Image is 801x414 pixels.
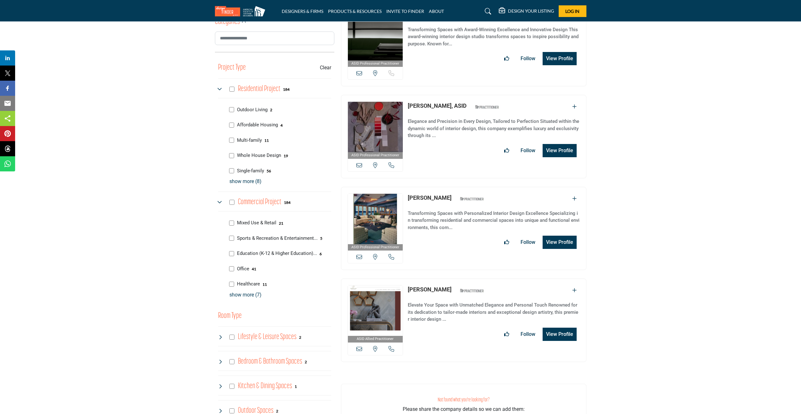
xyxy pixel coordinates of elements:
[229,138,234,143] input: Select Multi-family checkbox
[264,137,269,143] div: 11 Results For Multi-family
[264,138,269,143] b: 11
[429,9,444,14] a: ABOUT
[516,144,539,157] button: Follow
[237,265,249,273] p: Office: Professional office spaces
[229,291,331,299] p: show more (7)
[229,335,234,340] input: Select Lifestyle & Leisure Spaces checkbox
[516,236,539,249] button: Follow
[408,26,579,48] p: Transforming Spaces with Award-Winning Excellence and Innovative Design This award-winning interi...
[299,335,301,340] b: 2
[408,114,579,139] a: Elegance and Precision in Every Design, Tailored to Perfection Situated within the dynamic world ...
[348,102,403,159] a: ASID Professional Practitioner
[252,266,256,272] div: 41 Results For Office
[238,83,280,95] h4: Residential Project: Types of projects range from simple residential renovations to highly comple...
[458,195,486,203] img: ASID Qualified Practitioners Badge Icon
[305,359,307,365] div: 2 Results For Bedroom & Bathroom Spaces
[408,302,579,323] p: Elevate Your Space with Unmatched Elegance and Personal Touch Renowned for its dedication to tail...
[299,334,301,340] div: 2 Results For Lifestyle & Leisure Spaces
[351,61,399,66] span: ASID Professional Practitioner
[348,194,403,251] a: ASID Professional Practitioner
[320,251,322,256] div: 6 Results For Education (K-12 & Higher Education)
[408,206,579,231] a: Transforming Spaces with Personalized Interior Design Excellence Specializing in transforming res...
[559,5,586,17] button: Log In
[284,200,291,205] b: 184
[572,287,577,293] a: Add To List
[305,360,307,364] b: 2
[348,285,403,342] a: ASID Allied Practitioner
[237,137,262,144] p: Multi-family: Apartments, condos, co-housing
[284,153,288,158] div: 19 Results For Whole House Design
[348,10,403,60] img: Diego Burdi
[320,64,331,72] buton: Clear
[262,281,267,287] div: 11 Results For Healthcare
[237,219,276,227] p: Mixed Use & Retail: Combination retail and office buildings
[320,236,322,241] b: 5
[283,87,290,92] b: 184
[215,6,268,16] img: Site Logo
[516,328,539,341] button: Follow
[458,287,486,295] img: ASID Qualified Practitioners Badge Icon
[284,199,291,205] div: 184 Results For Commercial Project
[229,200,234,205] input: Select Commercial Project checkbox
[408,286,452,293] a: [PERSON_NAME]
[276,409,278,413] b: 2
[408,298,579,323] a: Elevate Your Space with Unmatched Elegance and Personal Touch Renowned for its dedication to tail...
[237,235,318,242] p: Sports & Recreation & Entertainment: Stadiums, gyms, theaters
[565,9,579,14] span: Log In
[408,210,579,231] p: Transforming Spaces with Personalized Interior Design Excellence Specializing in transforming res...
[229,168,234,173] input: Select Single-family checkbox
[280,123,283,128] b: 4
[229,87,234,92] input: Select Residential Project checkbox
[270,108,272,112] b: 2
[408,194,452,201] a: [PERSON_NAME]
[516,52,539,65] button: Follow
[237,250,317,257] p: Education (K-12 & Higher Education): Primary schools to universities and research facilities
[408,101,467,110] p: James Gauthier, ASID
[543,236,577,249] button: View Profile
[229,266,234,271] input: Select Office checkbox
[229,221,234,226] input: Select Mixed Use & Retail checkbox
[479,6,495,16] a: Search
[238,356,302,367] h4: Bedroom & Bathroom Spaces: Bedroom & Bathroom Spaces
[279,220,283,226] div: 21 Results For Mixed Use & Retail
[229,408,234,413] input: Select Outdoor Spaces checkbox
[237,167,264,175] p: Single-family: Private, stand-alone houses
[320,235,322,241] div: 5 Results For Sports & Recreation & Entertainment
[543,52,577,65] button: View Profile
[295,384,297,389] b: 1
[508,8,554,14] h5: DESIGN YOUR LISTING
[229,178,331,185] p: show more (8)
[473,103,501,111] img: ASID Qualified Practitioners Badge Icon
[229,251,234,256] input: Select Education (K-12 & Higher Education) checkbox
[229,384,234,389] input: Select Kitchen & Dining Spaces checkbox
[229,236,234,241] input: Select Sports & Recreation & Entertainment checkbox
[238,197,281,208] h4: Commercial Project: Involve the design, construction, or renovation of spaces used for business p...
[408,193,452,202] p: Karen Sellenraad
[229,123,234,128] input: Select Affordable Housing checkbox
[238,381,292,392] h4: Kitchen & Dining Spaces: Kitchen & Dining Spaces
[267,169,271,173] b: 56
[386,9,424,14] a: INVITE TO FINDER
[229,153,234,158] input: Select Whole House Design checkbox
[408,102,467,109] a: [PERSON_NAME], ASID
[237,121,278,129] p: Affordable Housing: Inexpensive, efficient home spaces
[215,16,240,28] h2: Categories
[408,22,579,48] a: Transforming Spaces with Award-Winning Excellence and Innovative Design This award-winning interi...
[262,282,267,287] b: 11
[357,336,394,342] span: ASID Allied Practitioner
[229,107,234,112] input: Select Outdoor Living checkbox
[237,152,281,159] p: Whole House Design: Whole House Design
[229,282,234,287] input: Select Healthcare checkbox
[218,310,242,322] button: Room Type
[572,196,577,202] a: Add To List
[267,168,271,174] div: 56 Results For Single-family
[403,406,525,412] span: Please share the company details so we can add them:
[348,194,403,244] img: Karen Sellenraad
[270,107,272,112] div: 2 Results For Outdoor Living
[280,122,283,128] div: 4 Results For Affordable Housing
[283,86,290,92] div: 184 Results For Residential Project
[218,62,246,74] button: Project Type
[408,285,452,294] p: Mariette Hedeshian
